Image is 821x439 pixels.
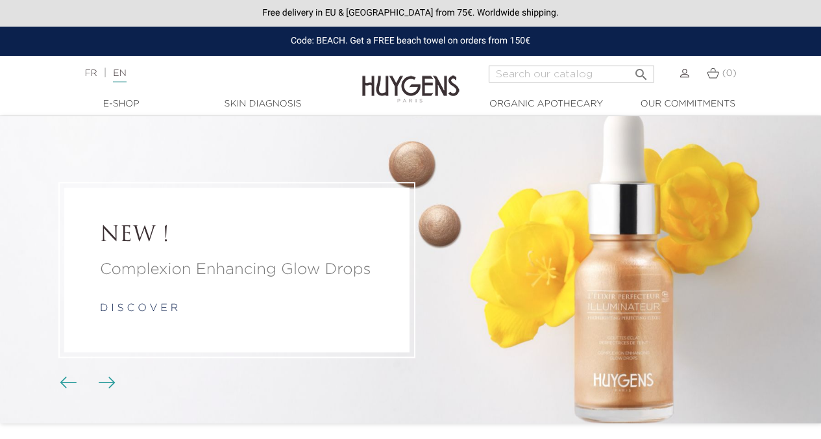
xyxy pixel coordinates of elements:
[100,258,374,281] a: Complexion Enhancing Glow Drops
[198,97,328,111] a: Skin Diagnosis
[633,63,649,79] i: 
[100,303,178,314] a: d i s c o v e r
[362,55,460,105] img: Huygens
[113,69,126,82] a: EN
[56,97,186,111] a: E-Shop
[722,69,737,78] span: (0)
[78,66,332,81] div: |
[100,223,374,248] a: NEW !
[489,66,654,82] input: Search
[623,97,753,111] a: Our commitments
[65,373,107,393] div: Carousel buttons
[84,69,97,78] a: FR
[482,97,611,111] a: Organic Apothecary
[630,62,653,79] button: 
